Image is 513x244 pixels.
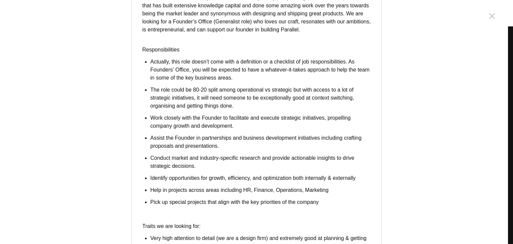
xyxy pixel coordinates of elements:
[150,58,371,82] p: Actually, this role doesn’t come with a definition or a checklist of job responsibilities. As Fou...
[150,174,371,182] p: Identify opportunities for growth, efficiency, and optimization both internally & externally
[150,186,371,194] p: Help in projects across areas including HR, Finance, Operations, Marketing
[150,134,371,150] p: Assist the Founder in partnerships and business development initiatives including crafting propos...
[150,114,371,130] p: Work closely with the Founder to facilitate and execute strategic initiatives, propelling company...
[142,47,179,52] strong: Responsibilities
[150,86,371,110] p: The role could be 80-20 split among operational vs strategic but with access to a lot of strategi...
[142,223,201,229] strong: Traits we are looking for:
[150,154,371,170] p: Conduct market and industry-specific research and provide actionable insights to drive strategic ...
[150,198,371,206] p: Pick up special projects that align with the key priorities of the company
